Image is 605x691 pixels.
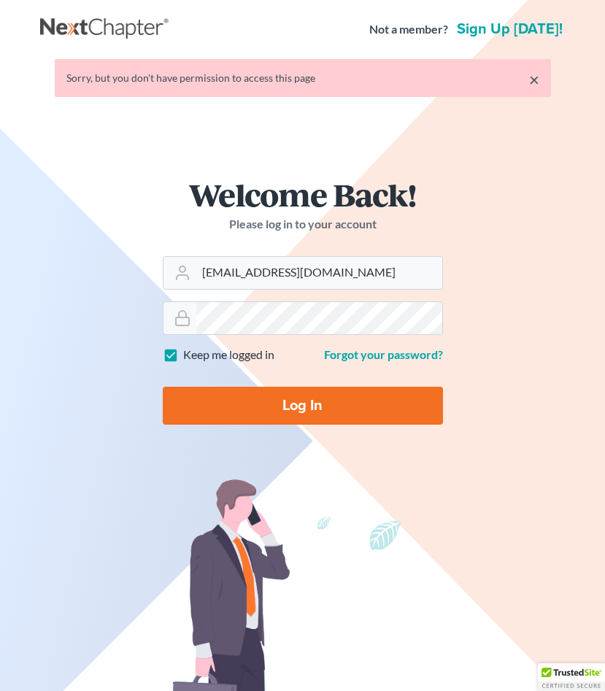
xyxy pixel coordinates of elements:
strong: Not a member? [369,21,448,38]
input: Log In [163,387,443,425]
p: Please log in to your account [163,216,443,233]
h1: Welcome Back! [163,179,443,210]
label: Keep me logged in [183,347,274,363]
a: Sign up [DATE]! [454,22,566,36]
div: Sorry, but you don't have permission to access this page [66,71,539,85]
input: Email Address [196,257,442,289]
a: × [529,71,539,88]
a: Forgot your password? [324,347,443,361]
div: TrustedSite Certified [538,663,605,691]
